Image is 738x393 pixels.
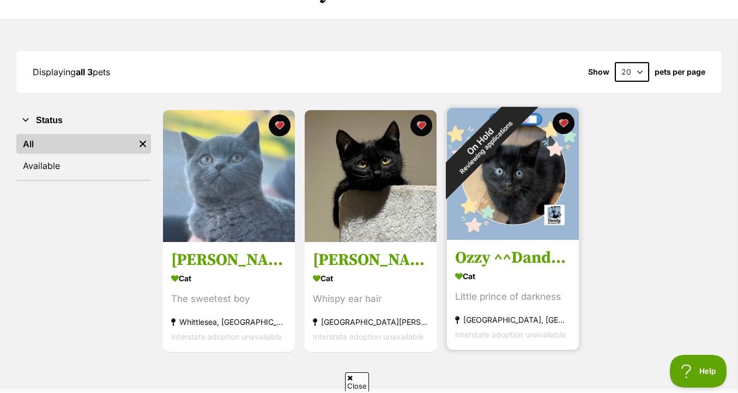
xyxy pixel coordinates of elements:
[422,84,543,204] div: On Hold
[455,330,566,339] span: Interstate adoption unavailable
[313,270,428,286] div: Cat
[171,270,287,286] div: Cat
[76,66,93,77] strong: all 3
[313,250,428,270] h3: [PERSON_NAME]
[345,372,369,391] span: Close
[313,292,428,306] div: Whispy ear hair
[447,231,579,242] a: On HoldReviewing applications
[447,108,579,240] img: Ozzy ^^Dandy Cat Rescue^^
[163,110,295,242] img: Taylor
[670,355,727,388] iframe: Help Scout Beacon - Open
[171,292,287,306] div: The sweetest boy
[588,68,609,76] span: Show
[16,132,151,180] div: Status
[16,156,151,176] a: Available
[171,315,287,329] div: Whittlesea, [GEOGRAPHIC_DATA]
[163,241,295,352] a: [PERSON_NAME] Cat The sweetest boy Whittlesea, [GEOGRAPHIC_DATA] Interstate adoption unavailable ...
[455,247,571,268] h3: Ozzy ^^Dandy Cat Rescue^^
[16,113,151,128] button: Status
[455,312,571,327] div: [GEOGRAPHIC_DATA], [GEOGRAPHIC_DATA]
[313,332,424,341] span: Interstate adoption unavailable
[305,110,437,242] img: Wilford
[135,134,151,154] a: Remove filter
[305,241,437,352] a: [PERSON_NAME] Cat Whispy ear hair [GEOGRAPHIC_DATA][PERSON_NAME][GEOGRAPHIC_DATA] Interstate adop...
[458,119,515,176] span: Reviewing applications
[455,289,571,304] div: Little prince of darkness
[410,114,432,136] button: favourite
[313,315,428,329] div: [GEOGRAPHIC_DATA][PERSON_NAME][GEOGRAPHIC_DATA]
[16,134,135,154] a: All
[552,112,574,134] button: favourite
[268,114,290,136] button: favourite
[455,268,571,284] div: Cat
[655,68,705,76] label: pets per page
[33,66,110,77] span: Displaying pets
[171,250,287,270] h3: [PERSON_NAME]
[171,332,282,341] span: Interstate adoption unavailable
[447,239,579,350] a: Ozzy ^^Dandy Cat Rescue^^ Cat Little prince of darkness [GEOGRAPHIC_DATA], [GEOGRAPHIC_DATA] Inte...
